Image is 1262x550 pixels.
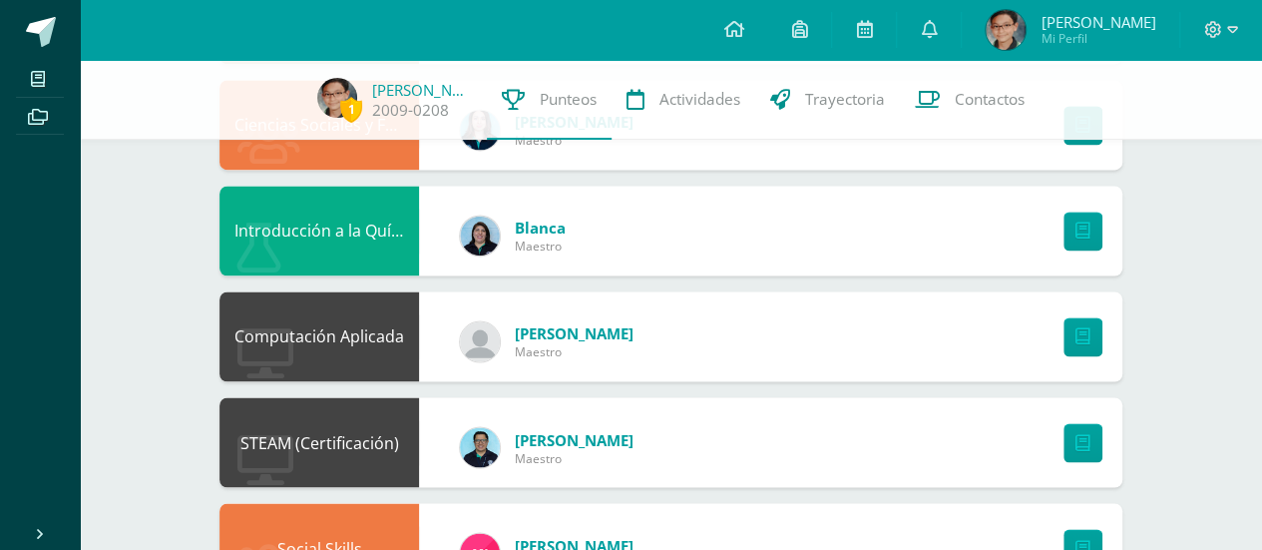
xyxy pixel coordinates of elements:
span: Contactos [955,89,1025,110]
a: [PERSON_NAME] [515,429,633,449]
a: [PERSON_NAME] [372,80,472,100]
span: Maestro [515,343,633,360]
div: STEAM (Certificación) [219,397,419,487]
a: Trayectoria [755,60,900,140]
span: [PERSON_NAME] [1041,12,1155,32]
img: 3bba886a9c75063d96c5e58f8e6632be.png [986,10,1026,50]
div: Introducción a la Química [219,186,419,275]
a: Actividades [612,60,755,140]
span: Actividades [659,89,740,110]
span: Trayectoria [805,89,885,110]
a: Blanca [515,218,566,238]
span: 1 [340,97,362,122]
a: Punteos [487,60,612,140]
div: Computación Aplicada [219,291,419,381]
a: [PERSON_NAME] [515,323,633,343]
a: Contactos [900,60,1040,140]
span: Maestro [515,449,633,466]
img: f1877f136c7c99965f6f4832741acf84.png [460,321,500,361]
span: Maestro [515,238,566,255]
span: Punteos [540,89,597,110]
img: 3bba886a9c75063d96c5e58f8e6632be.png [317,78,357,118]
img: 6df1b4a1ab8e0111982930b53d21c0fa.png [460,216,500,256]
a: 2009-0208 [372,100,449,121]
img: fa03fa54efefe9aebc5e29dfc8df658e.png [460,427,500,467]
span: Mi Perfil [1041,30,1155,47]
